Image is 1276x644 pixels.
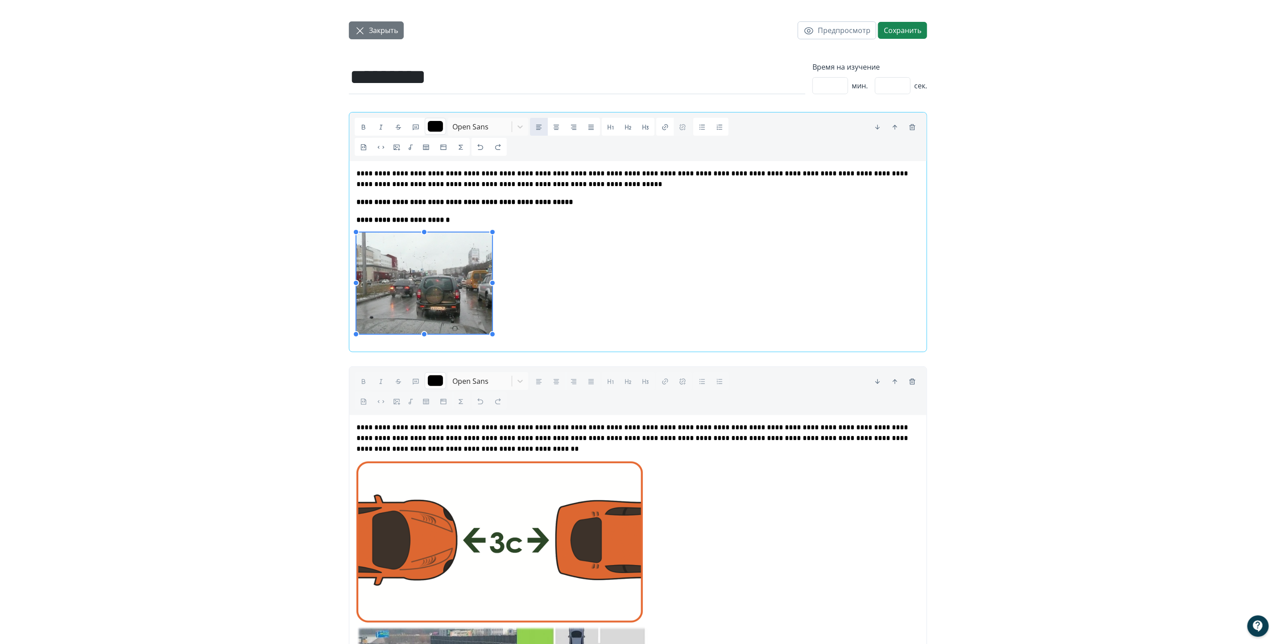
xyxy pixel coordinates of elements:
span: Open Sans [452,122,489,132]
span: Open Sans [452,376,489,386]
div: сек. [875,77,927,94]
button: Закрыть [349,21,404,39]
div: мин. [812,77,868,94]
span: Закрыть [369,25,398,36]
button: Предпросмотр [798,21,876,39]
span: Предпросмотр [818,25,870,36]
button: Сохранить [878,22,927,39]
label: Время на изучение [812,62,927,72]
